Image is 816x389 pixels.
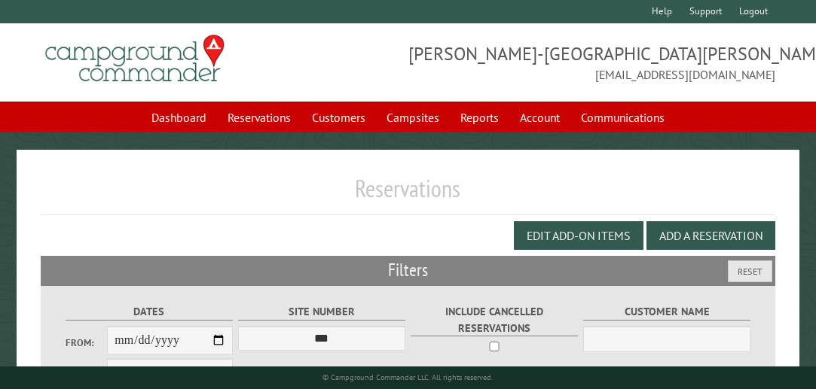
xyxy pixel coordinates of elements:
a: Account [511,103,569,132]
label: From: [66,336,108,350]
button: Edit Add-on Items [514,221,643,250]
button: Add a Reservation [646,221,775,250]
h2: Filters [41,256,775,284]
a: Reports [451,103,508,132]
button: Reset [728,260,772,282]
h1: Reservations [41,174,775,215]
label: Dates [66,303,234,321]
a: Reservations [219,103,300,132]
a: Dashboard [142,103,215,132]
label: Site Number [238,303,406,321]
a: Communications [572,103,674,132]
img: Campground Commander [41,29,229,88]
label: Include Cancelled Reservations [411,303,579,336]
small: © Campground Commander LLC. All rights reserved. [322,372,493,382]
a: Customers [303,103,374,132]
label: Customer Name [583,303,751,321]
a: Campsites [377,103,448,132]
span: [PERSON_NAME]-[GEOGRAPHIC_DATA][PERSON_NAME] [EMAIL_ADDRESS][DOMAIN_NAME] [408,41,775,84]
